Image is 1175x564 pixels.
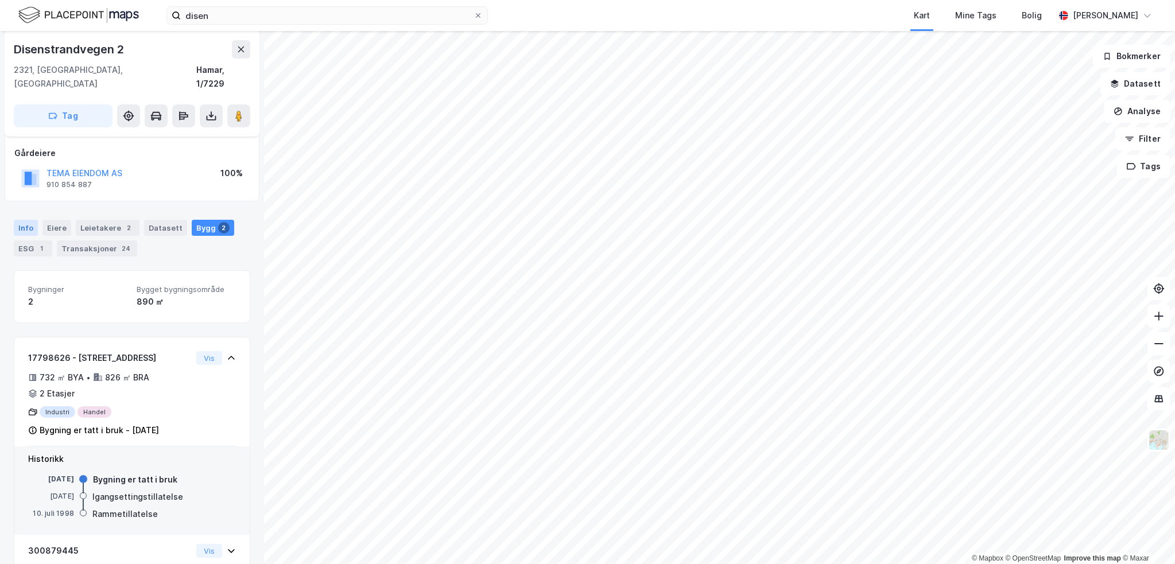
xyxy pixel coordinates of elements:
span: Bygget bygningsområde [137,285,236,294]
div: Leietakere [76,220,139,236]
div: 100% [220,166,243,180]
div: 2 Etasjer [40,387,75,400]
div: Rammetillatelse [92,507,158,521]
button: Analyse [1104,100,1170,123]
div: 1 [36,243,48,254]
div: • [86,373,91,382]
div: 910 854 887 [46,180,92,189]
img: Z [1148,429,1170,451]
div: 890 ㎡ [137,295,236,309]
button: Bokmerker [1093,45,1170,68]
div: 300879445 [28,544,192,558]
div: Hamar, 1/7229 [196,63,250,91]
div: 732 ㎡ BYA [40,371,84,384]
iframe: Chat Widget [1118,509,1175,564]
div: ESG [14,240,52,256]
div: 2 [28,295,127,309]
a: Mapbox [972,554,1003,562]
div: [PERSON_NAME] [1073,9,1138,22]
div: Mine Tags [955,9,996,22]
div: [DATE] [28,491,74,501]
div: [DATE] [28,474,74,484]
div: Gårdeiere [14,146,250,160]
div: Kontrollprogram for chat [1118,509,1175,564]
button: Tags [1117,155,1170,178]
img: logo.f888ab2527a4732fd821a326f86c7f29.svg [18,5,139,25]
button: Tag [14,104,113,127]
div: Eiere [42,220,71,236]
div: Transaksjoner [57,240,137,256]
div: 2321, [GEOGRAPHIC_DATA], [GEOGRAPHIC_DATA] [14,63,196,91]
button: Filter [1115,127,1170,150]
div: 10. juli 1998 [28,508,74,519]
button: Vis [196,351,222,365]
div: Datasett [144,220,187,236]
div: Bygning er tatt i bruk [93,473,177,487]
div: Kart [914,9,930,22]
div: Igangsettingstillatelse [92,490,183,504]
div: 826 ㎡ BRA [105,371,149,384]
span: Bygninger [28,285,127,294]
a: OpenStreetMap [1006,554,1061,562]
div: Disenstrandvegen 2 [14,40,126,59]
div: Bygg [192,220,234,236]
div: Bygning er tatt i bruk - [DATE] [40,423,159,437]
div: Info [14,220,38,236]
button: Datasett [1100,72,1170,95]
div: Bolig [1022,9,1042,22]
div: 2 [123,222,135,234]
input: Søk på adresse, matrikkel, gårdeiere, leietakere eller personer [181,7,474,24]
button: Vis [196,544,222,558]
div: 24 [119,243,133,254]
div: 2 [218,222,230,234]
div: 17798626 - [STREET_ADDRESS] [28,351,192,365]
div: Historikk [28,452,236,466]
a: Improve this map [1064,554,1121,562]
